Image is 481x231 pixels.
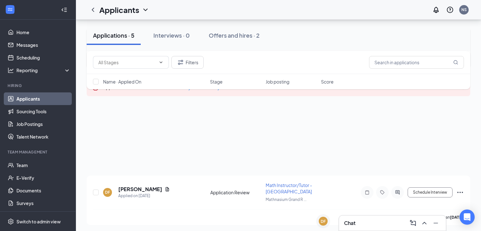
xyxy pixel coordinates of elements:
[369,56,464,69] input: Search in applications
[453,60,458,65] svg: MagnifyingGlass
[16,39,71,51] a: Messages
[93,31,134,39] div: Applications · 5
[266,197,306,202] span: Mathnasium Grand R ...
[421,219,428,227] svg: ChevronUp
[16,92,71,105] a: Applicants
[16,118,71,130] a: Job Postings
[8,67,14,73] svg: Analysis
[394,190,401,195] svg: ActiveChat
[432,219,440,227] svg: Minimize
[321,219,326,224] div: DF
[459,209,475,225] div: Open Intercom Messenger
[16,197,71,209] a: Surveys
[171,56,204,69] button: Filter Filters
[450,215,463,220] b: [DATE]
[210,189,262,196] div: Application Review
[16,218,61,225] div: Switch to admin view
[363,190,371,195] svg: Note
[16,172,71,184] a: E-Verify
[99,4,139,15] h1: Applicants
[105,190,110,195] div: DF
[266,78,289,85] span: Job posting
[210,78,223,85] span: Stage
[321,78,334,85] span: Score
[103,78,141,85] span: Name · Applied On
[61,7,67,13] svg: Collapse
[456,189,464,196] svg: Ellipses
[158,60,163,65] svg: ChevronDown
[16,26,71,39] a: Home
[153,31,190,39] div: Interviews · 0
[16,130,71,143] a: Talent Network
[209,31,260,39] div: Offers and hires · 2
[266,182,312,194] span: Math Instructor/Tutor - [GEOGRAPHIC_DATA]
[118,186,162,193] h5: [PERSON_NAME]
[408,187,453,197] button: Schedule Interview
[118,193,170,199] div: Applied on [DATE]
[16,51,71,64] a: Scheduling
[344,220,355,227] h3: Chat
[378,215,464,220] p: [PERSON_NAME] has applied more than .
[98,59,156,66] input: All Stages
[8,149,69,155] div: Team Management
[419,218,429,228] button: ChevronUp
[8,218,14,225] svg: Settings
[7,6,13,13] svg: WorkstreamLogo
[461,7,467,12] div: NS
[16,67,71,73] div: Reporting
[16,105,71,118] a: Sourcing Tools
[89,6,97,14] svg: ChevronLeft
[409,219,417,227] svg: ComposeMessage
[446,6,454,14] svg: QuestionInfo
[431,218,441,228] button: Minimize
[432,6,440,14] svg: Notifications
[165,187,170,192] svg: Document
[177,59,184,66] svg: Filter
[408,218,418,228] button: ComposeMessage
[16,184,71,197] a: Documents
[379,190,386,195] svg: Tag
[16,159,71,172] a: Team
[8,83,69,88] div: Hiring
[142,6,149,14] svg: ChevronDown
